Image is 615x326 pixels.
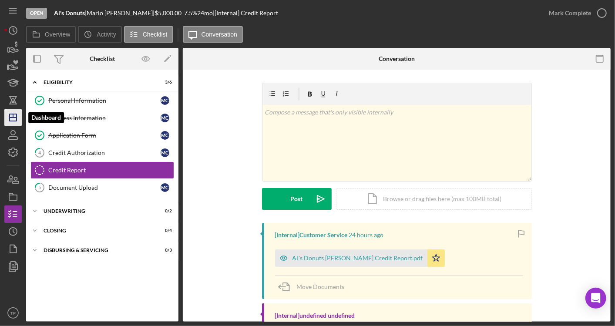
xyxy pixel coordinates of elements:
div: 24 mo [197,10,213,17]
label: Checklist [143,31,168,38]
button: Move Documents [275,276,353,298]
a: Business InformationMC [30,109,174,127]
label: Conversation [202,31,238,38]
div: [Internal] undefined undefined [275,312,355,319]
div: Checklist [90,55,115,62]
div: Open Intercom Messenger [585,288,606,309]
a: 5Document UploadMC [30,179,174,196]
div: Eligibility [44,80,150,85]
div: Credit Report [48,167,174,174]
div: Disbursing & Servicing [44,248,150,253]
button: TP [4,304,22,322]
button: Conversation [183,26,243,43]
button: Checklist [124,26,173,43]
div: | [54,10,87,17]
div: Document Upload [48,184,161,191]
time: 2025-08-26 17:04 [349,232,384,239]
div: 0 / 4 [156,228,172,233]
div: Personal Information [48,97,161,104]
div: 7.5 % [184,10,197,17]
span: Move Documents [297,283,345,290]
div: M C [161,114,169,122]
div: Business Information [48,114,161,121]
button: Mark Complete [540,4,611,22]
a: Credit Report [30,161,174,179]
div: M C [161,131,169,140]
div: Underwriting [44,208,150,214]
div: M C [161,96,169,105]
label: Overview [45,31,70,38]
a: 4Credit AuthorizationMC [30,144,174,161]
div: Open [26,8,47,19]
div: 3 / 6 [156,80,172,85]
div: | [Internal] Credit Report [213,10,278,17]
b: Al's Donuts [54,9,85,17]
div: Mario [PERSON_NAME] | [87,10,155,17]
div: Closing [44,228,150,233]
div: 0 / 2 [156,208,172,214]
tspan: 5 [38,185,41,190]
a: Personal InformationMC [30,92,174,109]
div: $5,000.00 [155,10,184,17]
a: Application FormMC [30,127,174,144]
div: AL's Donuts [PERSON_NAME] Credit Report.pdf [292,255,423,262]
div: M C [161,148,169,157]
div: Mark Complete [549,4,591,22]
tspan: 4 [38,150,41,155]
button: Post [262,188,332,210]
button: Overview [26,26,76,43]
text: TP [10,311,16,316]
div: Application Form [48,132,161,139]
div: Post [291,188,303,210]
div: M C [161,183,169,192]
button: Activity [78,26,121,43]
label: Activity [97,31,116,38]
div: [Internal] Customer Service [275,232,348,239]
div: Conversation [379,55,415,62]
div: 0 / 3 [156,248,172,253]
button: AL's Donuts [PERSON_NAME] Credit Report.pdf [275,249,445,267]
div: Credit Authorization [48,149,161,156]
